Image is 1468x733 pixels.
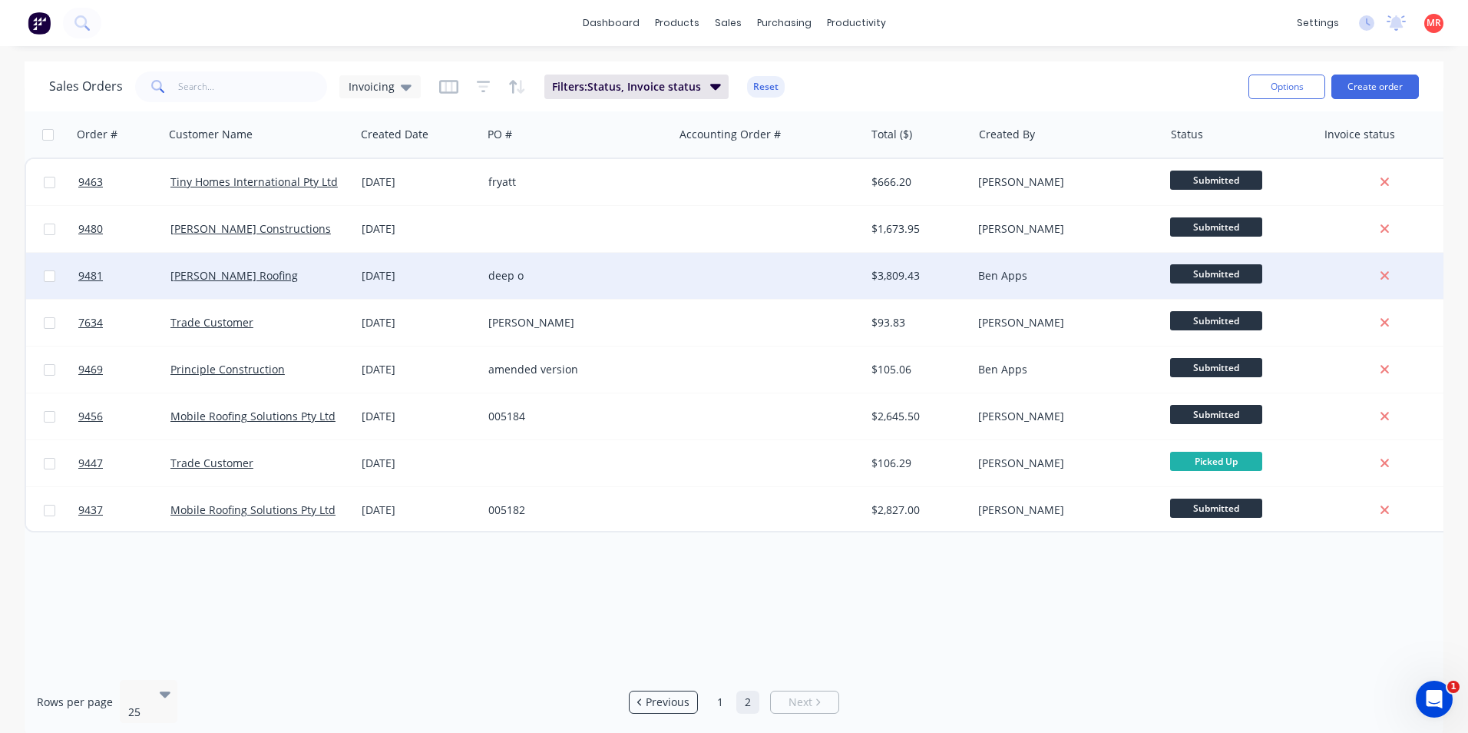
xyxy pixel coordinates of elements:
div: settings [1289,12,1347,35]
button: Filters:Status, Invoice status [544,75,729,99]
span: Submitted [1170,311,1262,330]
span: Submitted [1170,499,1262,518]
div: $2,827.00 [871,502,961,518]
div: [DATE] [362,409,476,424]
div: [PERSON_NAME] [488,315,659,330]
a: 7634 [78,300,170,346]
a: 9481 [78,253,170,299]
input: Search... [178,71,328,102]
div: Accounting Order # [679,127,781,142]
span: Picked Up [1170,452,1262,471]
a: 9469 [78,347,170,393]
div: $105.06 [871,362,961,377]
div: [DATE] [362,268,476,284]
a: 9463 [78,159,170,205]
a: 9456 [78,393,170,439]
span: Submitted [1170,358,1262,377]
div: [PERSON_NAME] [978,409,1149,424]
ul: Pagination [623,691,845,714]
div: $93.83 [871,315,961,330]
a: Page 1 [709,691,732,714]
div: 005184 [488,409,659,424]
div: Total ($) [871,127,912,142]
span: Next [789,695,812,710]
div: deep o [488,268,659,284]
span: 9447 [78,456,103,471]
a: dashboard [575,12,647,35]
span: 7634 [78,315,103,330]
a: Next page [771,695,838,710]
a: Mobile Roofing Solutions Pty Ltd [170,502,336,517]
div: [DATE] [362,502,476,518]
a: [PERSON_NAME] Roofing [170,268,298,283]
div: Created Date [361,127,428,142]
a: Mobile Roofing Solutions Pty Ltd [170,409,336,423]
div: products [647,12,707,35]
span: Submitted [1170,171,1262,190]
div: [DATE] [362,315,476,330]
h1: Sales Orders [49,79,123,94]
div: Ben Apps [978,268,1149,284]
div: [PERSON_NAME] [978,456,1149,471]
a: Page 2 is your current page [736,691,759,714]
div: PO # [488,127,512,142]
div: [PERSON_NAME] [978,174,1149,190]
span: 9456 [78,409,103,424]
span: MR [1427,16,1441,30]
a: Tiny Homes International Pty Ltd [170,174,338,189]
a: 9480 [78,206,170,252]
span: 9469 [78,362,103,377]
div: [DATE] [362,456,476,471]
span: Filters: Status, Invoice status [552,79,701,95]
div: Customer Name [169,127,253,142]
span: Invoicing [349,78,395,95]
a: 9447 [78,440,170,486]
a: Principle Construction [170,362,285,376]
div: [PERSON_NAME] [978,315,1149,330]
span: 9481 [78,268,103,284]
div: $666.20 [871,174,961,190]
iframe: Intercom live chat [1416,681,1453,718]
div: Created By [979,127,1035,142]
span: 9437 [78,502,103,518]
a: Trade Customer [170,315,253,330]
div: productivity [819,12,894,35]
button: Create order [1331,75,1419,99]
span: 9480 [78,221,103,237]
span: Submitted [1170,405,1262,424]
div: Ben Apps [978,362,1149,377]
div: [PERSON_NAME] [978,502,1149,518]
span: Previous [646,695,689,710]
a: 9437 [78,487,170,533]
div: $106.29 [871,456,961,471]
div: Invoice status [1324,127,1395,142]
div: amended version [488,362,659,377]
div: [DATE] [362,221,476,237]
a: [PERSON_NAME] Constructions [170,221,331,236]
img: Factory [28,12,51,35]
span: Submitted [1170,217,1262,237]
div: Order # [77,127,117,142]
div: sales [707,12,749,35]
div: $2,645.50 [871,409,961,424]
a: Previous page [630,695,697,710]
div: [DATE] [362,362,476,377]
button: Options [1248,75,1325,99]
span: 1 [1447,681,1460,693]
span: Rows per page [37,695,113,710]
span: 9463 [78,174,103,190]
div: $1,673.95 [871,221,961,237]
div: Status [1171,127,1203,142]
button: Reset [747,76,785,98]
div: [DATE] [362,174,476,190]
div: 005182 [488,502,659,518]
span: Submitted [1170,264,1262,284]
div: $3,809.43 [871,268,961,284]
div: 25 [128,705,147,720]
div: [PERSON_NAME] [978,221,1149,237]
div: fryatt [488,174,659,190]
div: purchasing [749,12,819,35]
a: Trade Customer [170,456,253,470]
